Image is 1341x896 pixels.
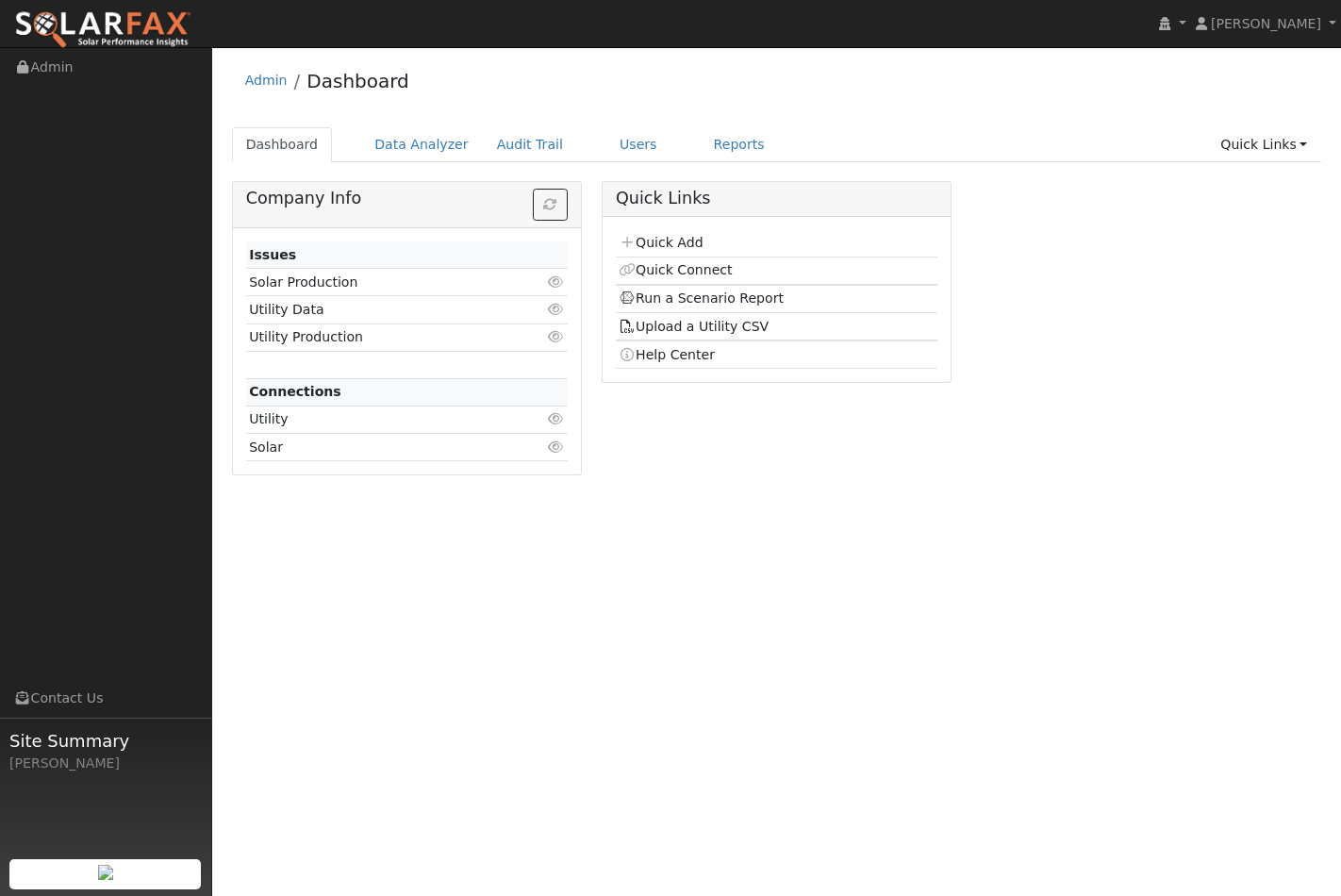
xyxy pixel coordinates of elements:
[14,10,191,50] img: SolarFax
[619,262,732,277] a: Quick Connect
[619,290,784,306] a: Run a Scenario Report
[306,70,409,92] a: Dashboard
[360,127,483,162] a: Data Analyzer
[98,865,113,880] img: retrieve
[1211,16,1321,31] span: [PERSON_NAME]
[548,275,565,289] i: Click to view
[619,235,703,250] a: Quick Add
[605,127,671,162] a: Users
[9,754,202,773] div: [PERSON_NAME]
[249,247,296,262] strong: Issues
[246,269,516,296] td: Solar Production
[616,189,937,208] h5: Quick Links
[483,127,577,162] a: Audit Trail
[1206,127,1321,162] a: Quick Links
[246,296,516,324] td: Utility Data
[249,384,341,399] strong: Connections
[619,319,769,334] a: Upload a Utility CSV
[232,127,333,162] a: Dashboard
[548,330,565,343] i: Click to view
[246,189,568,208] h5: Company Info
[246,406,516,433] td: Utility
[619,347,715,362] a: Help Center
[246,324,516,351] td: Utility Production
[548,412,565,425] i: Click to view
[700,127,779,162] a: Reports
[245,73,288,88] a: Admin
[548,440,565,454] i: Click to view
[246,434,516,461] td: Solar
[9,728,202,754] span: Site Summary
[548,303,565,316] i: Click to view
